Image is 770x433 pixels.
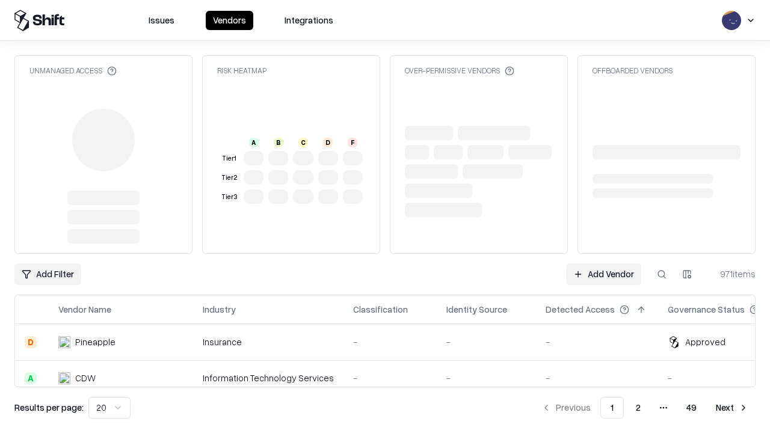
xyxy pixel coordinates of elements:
div: Unmanaged Access [29,66,117,76]
button: 2 [626,397,650,419]
div: - [353,372,427,384]
div: Information Technology Services [203,372,334,384]
p: Results per page: [14,401,84,414]
button: 1 [600,397,624,419]
div: D [323,138,333,147]
div: Insurance [203,336,334,348]
img: Pineapple [58,336,70,348]
div: Offboarded Vendors [593,66,673,76]
div: - [446,372,526,384]
div: 971 items [707,268,756,280]
button: Add Filter [14,263,81,285]
nav: pagination [534,397,756,419]
div: Tier 3 [220,192,239,202]
button: Vendors [206,11,253,30]
div: Tier 1 [220,153,239,164]
div: B [274,138,283,147]
div: A [25,372,37,384]
div: Over-Permissive Vendors [405,66,514,76]
div: Detected Access [546,303,615,316]
div: F [348,138,357,147]
div: CDW [75,372,96,384]
div: - [546,372,648,384]
div: Tier 2 [220,173,239,183]
div: - [546,336,648,348]
button: Integrations [277,11,340,30]
div: Identity Source [446,303,507,316]
div: - [446,336,526,348]
div: - [353,336,427,348]
div: C [298,138,308,147]
button: 49 [677,397,706,419]
div: A [249,138,259,147]
div: Industry [203,303,236,316]
button: Next [709,397,756,419]
button: Issues [141,11,182,30]
div: Classification [353,303,408,316]
div: Governance Status [668,303,745,316]
div: Pineapple [75,336,115,348]
div: D [25,336,37,348]
img: CDW [58,372,70,384]
div: Vendor Name [58,303,111,316]
a: Add Vendor [566,263,641,285]
div: Approved [685,336,725,348]
div: Risk Heatmap [217,66,266,76]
